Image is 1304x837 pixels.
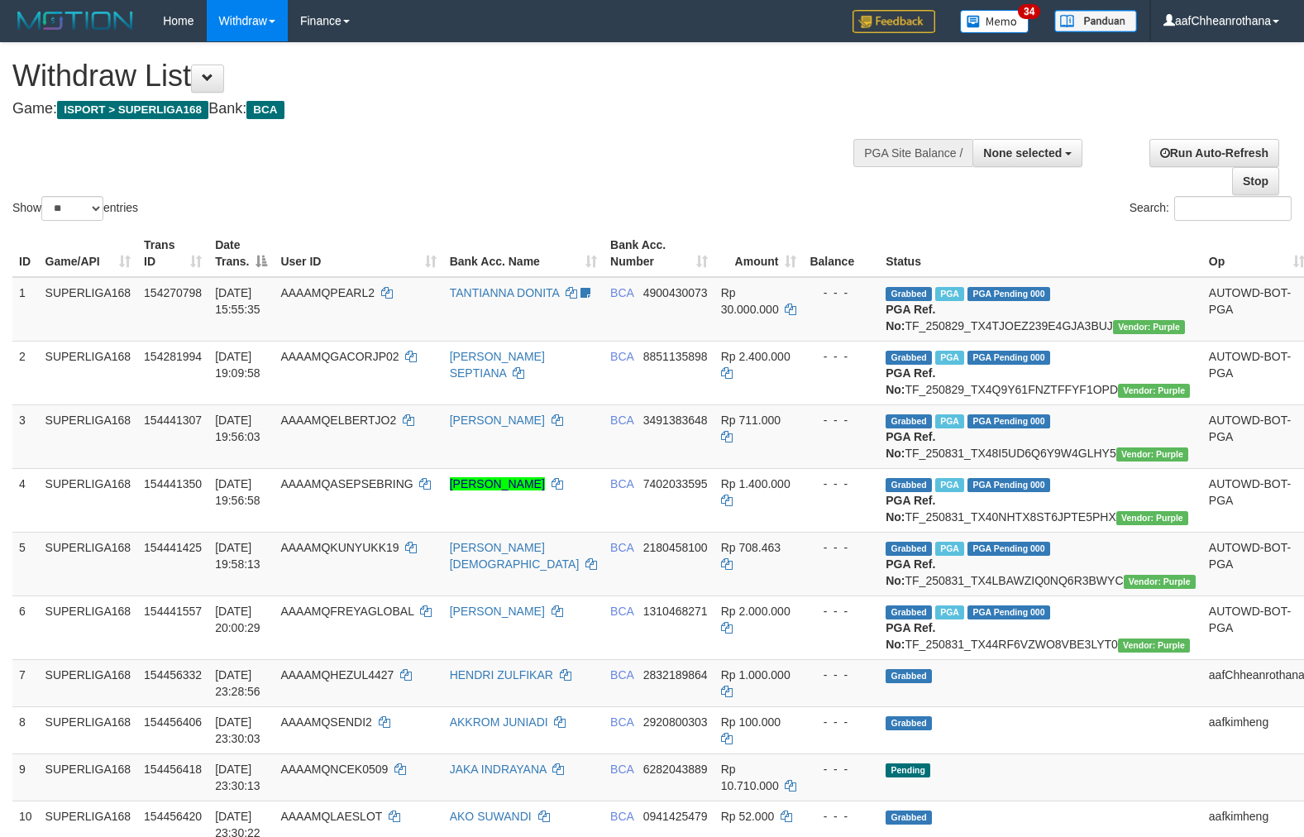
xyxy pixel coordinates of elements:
span: BCA [610,763,633,776]
span: Copy 4900430073 to clipboard [643,286,708,299]
td: SUPERLIGA168 [39,277,138,342]
td: 7 [12,659,39,706]
a: Run Auto-Refresh [1149,139,1279,167]
td: 3 [12,404,39,468]
span: PGA Pending [967,351,1050,365]
td: SUPERLIGA168 [39,753,138,801]
span: [DATE] 19:09:58 [215,350,260,380]
span: BCA [610,810,633,823]
b: PGA Ref. No: [886,430,935,460]
span: [DATE] 19:56:03 [215,414,260,443]
select: Showentries [41,196,103,221]
span: AAAAMQGACORJP02 [280,350,399,363]
label: Search: [1130,196,1292,221]
span: BCA [610,605,633,618]
span: Rp 100.000 [721,715,781,729]
a: JAKA INDRAYANA [450,763,547,776]
a: [PERSON_NAME] [450,414,545,427]
span: BCA [610,286,633,299]
div: - - - [810,808,872,825]
span: 154456406 [144,715,202,729]
span: Copy 2920800303 to clipboard [643,715,708,729]
th: Bank Acc. Name: activate to sort column ascending [443,230,604,277]
a: HENDRI ZULFIKAR [450,668,553,682]
a: TANTIANNA DONITA [450,286,560,299]
span: Copy 2832189864 to clipboard [643,668,708,682]
button: None selected [972,139,1082,167]
span: Grabbed [886,414,932,428]
span: ISPORT > SUPERLIGA168 [57,101,208,119]
td: TF_250831_TX4LBAWZIQ0NQ6R3BWYC [879,532,1202,595]
span: Marked by aafnonsreyleab [935,351,964,365]
span: AAAAMQASEPSEBRING [280,477,413,490]
span: AAAAMQHEZUL4427 [280,668,394,682]
td: 8 [12,706,39,753]
img: MOTION_logo.png [12,8,138,33]
td: SUPERLIGA168 [39,404,138,468]
a: [PERSON_NAME] SEPTIANA [450,350,545,380]
span: 154456332 [144,668,202,682]
div: - - - [810,412,872,428]
td: 9 [12,753,39,801]
div: - - - [810,285,872,301]
td: TF_250831_TX40NHTX8ST6JPTE5PHX [879,468,1202,532]
span: Vendor URL: https://trx4.1velocity.biz [1118,639,1190,653]
span: Copy 2180458100 to clipboard [643,541,708,554]
span: Copy 1310468271 to clipboard [643,605,708,618]
span: BCA [610,414,633,427]
div: - - - [810,539,872,556]
th: Status [879,230,1202,277]
a: [PERSON_NAME][DEMOGRAPHIC_DATA] [450,541,580,571]
div: - - - [810,667,872,683]
span: Copy 0941425479 to clipboard [643,810,708,823]
span: [DATE] 23:28:56 [215,668,260,698]
th: Balance [803,230,879,277]
span: [DATE] 19:56:58 [215,477,260,507]
span: Copy 3491383648 to clipboard [643,414,708,427]
span: Rp 2.400.000 [721,350,791,363]
a: AKO SUWANDI [450,810,532,823]
span: Marked by aafsoycanthlai [935,605,964,619]
div: - - - [810,348,872,365]
span: Grabbed [886,716,932,730]
span: None selected [983,146,1062,160]
th: ID [12,230,39,277]
span: 154456420 [144,810,202,823]
td: SUPERLIGA168 [39,659,138,706]
span: Vendor URL: https://trx4.1velocity.biz [1118,384,1190,398]
span: BCA [610,350,633,363]
span: [DATE] 20:00:29 [215,605,260,634]
td: TF_250829_TX4Q9Y61FNZTFFYF1OPD [879,341,1202,404]
span: AAAAMQPEARL2 [280,286,375,299]
td: TF_250829_TX4TJOEZ239E4GJA3BUJ [879,277,1202,342]
span: Rp 711.000 [721,414,781,427]
span: 154441350 [144,477,202,490]
td: SUPERLIGA168 [39,532,138,595]
span: AAAAMQELBERTJO2 [280,414,396,427]
div: - - - [810,476,872,492]
span: AAAAMQKUNYUKK19 [280,541,399,554]
span: Vendor URL: https://trx4.1velocity.biz [1116,511,1188,525]
span: Grabbed [886,542,932,556]
div: PGA Site Balance / [853,139,972,167]
span: 154441557 [144,605,202,618]
span: Vendor URL: https://trx4.1velocity.biz [1124,575,1196,589]
h4: Game: Bank: [12,101,853,117]
div: - - - [810,603,872,619]
b: PGA Ref. No: [886,494,935,524]
span: Copy 8851135898 to clipboard [643,350,708,363]
td: 4 [12,468,39,532]
td: 5 [12,532,39,595]
span: 154441307 [144,414,202,427]
span: Vendor URL: https://trx4.1velocity.biz [1113,320,1185,334]
span: Rp 1.000.000 [721,668,791,682]
span: [DATE] 23:30:13 [215,763,260,792]
td: 6 [12,595,39,659]
div: - - - [810,714,872,730]
th: Date Trans.: activate to sort column descending [208,230,274,277]
label: Show entries [12,196,138,221]
b: PGA Ref. No: [886,621,935,651]
td: 2 [12,341,39,404]
th: Bank Acc. Number: activate to sort column ascending [604,230,714,277]
span: BCA [610,668,633,682]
